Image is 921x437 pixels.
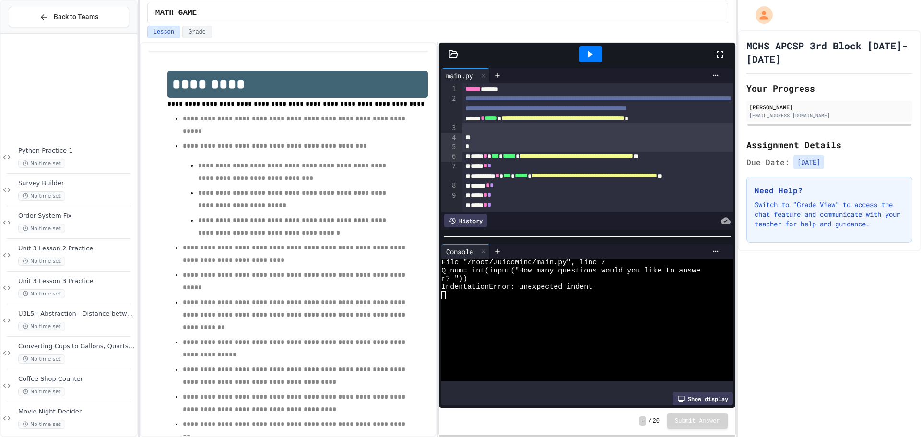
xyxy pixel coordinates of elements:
span: Back to Teams [54,12,98,22]
span: No time set [18,387,65,396]
span: Python Practice 1 [18,147,135,155]
div: 9 [441,191,457,211]
span: No time set [18,257,65,266]
span: No time set [18,354,65,364]
span: - [639,416,646,426]
span: Movie Night Decider [18,408,135,416]
div: main.py [441,71,478,81]
div: 5 [441,142,457,152]
button: Lesson [147,26,180,38]
div: [PERSON_NAME] [749,103,909,111]
span: [DATE] [793,155,824,169]
p: Switch to "Grade View" to access the chat feature and communicate with your teacher for help and ... [755,200,904,229]
div: 8 [441,181,457,190]
div: 7 [441,162,457,181]
div: Console [441,244,490,259]
h3: Need Help? [755,185,904,196]
span: No time set [18,289,65,298]
div: [EMAIL_ADDRESS][DOMAIN_NAME] [749,112,909,119]
div: 6 [441,152,457,162]
div: 3 [441,123,457,133]
button: Grade [182,26,212,38]
span: No time set [18,191,65,201]
span: Order System Fix [18,212,135,220]
span: / [648,417,651,425]
span: Submit Answer [675,417,720,425]
span: No time set [18,420,65,429]
span: No time set [18,322,65,331]
span: MATH GAME [155,7,197,19]
h1: MCHS APCSP 3rd Block [DATE]-[DATE] [746,39,912,66]
span: Converting Cups to Gallons, Quarts, Pints, and Cups [18,343,135,351]
div: Console [441,247,478,257]
span: Coffee Shop Counter [18,375,135,383]
div: Show display [673,392,733,405]
div: main.py [441,68,490,83]
span: Unit 3 Lesson 2 Practice [18,245,135,253]
h2: Your Progress [746,82,912,95]
div: 1 [441,84,457,94]
span: Q_num= int(input("How many questions would you like to answe [441,267,700,275]
h2: Assignment Details [746,138,912,152]
div: My Account [745,4,775,26]
span: U3L5 - Abstraction - Distance between two points [18,310,135,318]
span: r? ")) [441,275,467,283]
span: Unit 3 Lesson 3 Practice [18,277,135,285]
span: No time set [18,159,65,168]
span: Survey Builder [18,179,135,188]
div: 10 [441,210,457,220]
span: File "/root/JuiceMind/main.py", line 7 [441,259,605,267]
span: No time set [18,224,65,233]
span: Due Date: [746,156,790,168]
span: 20 [653,417,660,425]
button: Submit Answer [667,413,728,429]
button: Back to Teams [9,7,129,27]
div: 2 [441,94,457,123]
div: History [444,214,487,227]
div: 4 [441,133,457,143]
span: IndentationError: unexpected indent [441,283,592,291]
